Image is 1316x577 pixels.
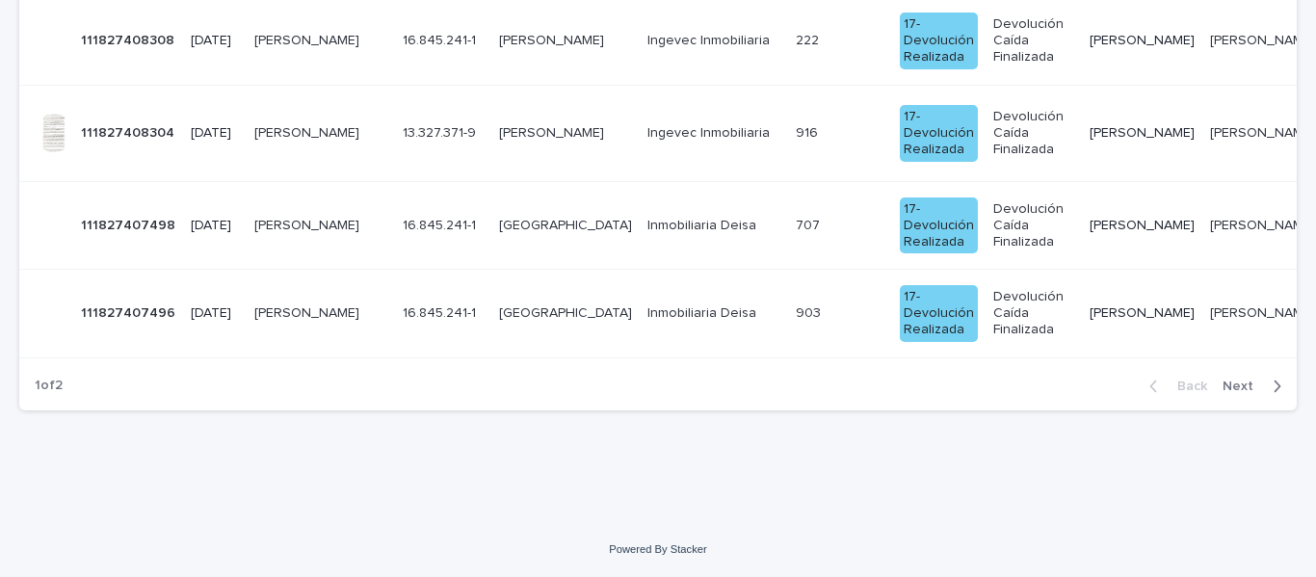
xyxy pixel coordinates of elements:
button: Back [1134,378,1215,395]
p: Inmobiliaria Deisa [647,218,780,234]
p: [DATE] [191,305,239,322]
p: [PERSON_NAME] [499,125,632,142]
p: 111827407496 [81,302,179,322]
p: Ingevec Inmobiliaria [647,33,780,49]
p: 1 of 2 [19,362,78,409]
div: 17-Devolución Realizada [900,197,978,253]
p: [GEOGRAPHIC_DATA] [499,305,632,322]
p: [PERSON_NAME] [1090,125,1195,142]
p: Inmobiliaria Deisa [647,305,780,322]
div: 17-Devolución Realizada [900,105,978,161]
p: 222 [796,29,823,49]
p: [PERSON_NAME] [1090,33,1195,49]
p: 16.845.241-1 [403,29,480,49]
p: [DATE] [191,125,239,142]
p: [PERSON_NAME] [1210,125,1315,142]
p: [DATE] [191,218,239,234]
p: MARTA ANDREA AYENAO FAÚNDEZ [254,302,363,322]
p: [PERSON_NAME] [1090,218,1195,234]
p: 916 [796,121,822,142]
span: Next [1223,380,1265,393]
p: [PERSON_NAME] [1210,218,1315,234]
p: [PERSON_NAME] [499,33,632,49]
p: Devolución Caída Finalizada [993,289,1074,337]
p: 111827408304 [81,121,178,142]
p: Devolución Caída Finalizada [993,201,1074,249]
button: Next [1215,378,1297,395]
p: [PERSON_NAME] [1210,33,1315,49]
p: 13.327.371-9 [403,121,480,142]
p: 111827407498 [81,214,179,234]
p: [PERSON_NAME] [1090,305,1195,322]
p: Devolución Caída Finalizada [993,109,1074,157]
p: 16.845.241-1 [403,302,480,322]
p: 16.845.241-1 [403,214,480,234]
span: Back [1166,380,1207,393]
p: 903 [796,302,825,322]
div: 17-Devolución Realizada [900,285,978,341]
p: [GEOGRAPHIC_DATA] [499,218,632,234]
p: MARTA ANDREA AYENAO FAÚNDEZ [254,29,363,49]
p: [DATE] [191,33,239,49]
p: Devolución Caída Finalizada [993,16,1074,65]
a: Powered By Stacker [609,543,706,555]
p: 707 [796,214,824,234]
p: Ingevec Inmobiliaria [647,125,780,142]
p: KARINA MARITZA GONZALEZ TAPIA [254,121,363,142]
p: MARTA ANDREA AYENAO FAÚNDEZ [254,214,363,234]
div: 17-Devolución Realizada [900,13,978,68]
p: [PERSON_NAME] [1210,305,1315,322]
p: 111827408308 [81,29,178,49]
